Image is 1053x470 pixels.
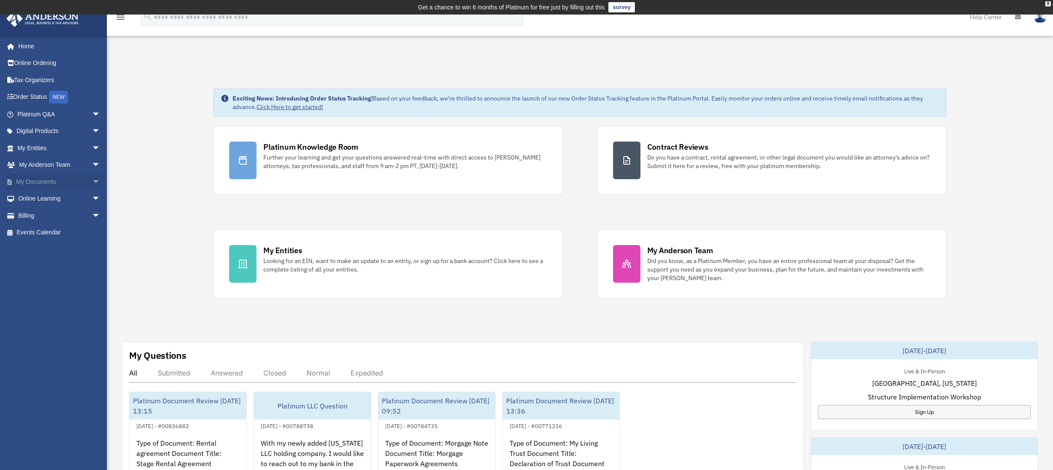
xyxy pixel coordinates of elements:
[92,207,109,225] span: arrow_drop_down
[143,12,152,21] i: search
[378,392,495,420] div: Platinum Document Review [DATE] 09:52
[49,91,68,103] div: NEW
[503,421,569,430] div: [DATE] - #00771216
[130,392,246,420] div: Platinum Document Review [DATE] 13:15
[597,126,947,195] a: Contract Reviews Do you have a contract, rental agreement, or other legal document you would like...
[257,103,323,111] a: Click Here to get started!
[872,378,977,388] span: [GEOGRAPHIC_DATA], [US_STATE]
[811,438,1038,455] div: [DATE]-[DATE]
[811,342,1038,359] div: [DATE]-[DATE]
[307,369,330,377] div: Normal
[6,190,113,207] a: Online Learningarrow_drop_down
[129,349,186,362] div: My Questions
[818,405,1031,419] a: Sign Up
[647,142,708,152] div: Contract Reviews
[263,257,547,274] div: Looking for an EIN, want to make an update to an entity, or sign up for a bank account? Click her...
[1034,11,1047,23] img: User Pic
[233,94,939,111] div: Based on your feedback, we're thrilled to announce the launch of our new Order Status Tracking fe...
[6,38,109,55] a: Home
[115,12,126,22] i: menu
[254,392,371,420] div: Platinum LLC Question
[6,71,113,89] a: Tax Organizers
[647,245,713,256] div: My Anderson Team
[211,369,243,377] div: Answered
[6,139,113,157] a: My Entitiesarrow_drop_down
[115,15,126,22] a: menu
[6,207,113,224] a: Billingarrow_drop_down
[6,89,113,106] a: Order StatusNEW
[4,10,81,27] img: Anderson Advisors Platinum Portal
[263,142,358,152] div: Platinum Knowledge Room
[868,392,981,402] span: Structure Implementation Workshop
[647,153,931,170] div: Do you have a contract, rental agreement, or other legal document you would like an attorney's ad...
[92,157,109,174] span: arrow_drop_down
[130,421,196,430] div: [DATE] - #00836882
[6,173,113,190] a: My Documentsarrow_drop_down
[254,421,320,430] div: [DATE] - #00788738
[263,369,286,377] div: Closed
[6,55,113,72] a: Online Ordering
[6,224,113,241] a: Events Calendar
[92,139,109,157] span: arrow_drop_down
[897,366,952,375] div: Live & In-Person
[647,257,931,282] div: Did you know, as a Platinum Member, you have an entire professional team at your disposal? Get th...
[158,369,190,377] div: Submitted
[6,123,113,140] a: Digital Productsarrow_drop_down
[92,173,109,191] span: arrow_drop_down
[233,95,373,102] strong: Exciting News: Introducing Order Status Tracking!
[351,369,383,377] div: Expedited
[129,369,137,377] div: All
[1045,1,1051,6] div: close
[263,245,302,256] div: My Entities
[503,392,619,420] div: Platinum Document Review [DATE] 13:36
[92,106,109,123] span: arrow_drop_down
[608,2,635,12] a: survey
[213,229,563,299] a: My Entities Looking for an EIN, want to make an update to an entity, or sign up for a bank accoun...
[6,157,113,174] a: My Anderson Teamarrow_drop_down
[263,153,547,170] div: Further your learning and get your questions answered real-time with direct access to [PERSON_NAM...
[92,123,109,140] span: arrow_drop_down
[213,126,563,195] a: Platinum Knowledge Room Further your learning and get your questions answered real-time with dire...
[6,106,113,123] a: Platinum Q&Aarrow_drop_down
[418,2,605,12] div: Get a chance to win 6 months of Platinum for free just by filling out this
[597,229,947,299] a: My Anderson Team Did you know, as a Platinum Member, you have an entire professional team at your...
[92,190,109,208] span: arrow_drop_down
[378,421,445,430] div: [DATE] - #00784735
